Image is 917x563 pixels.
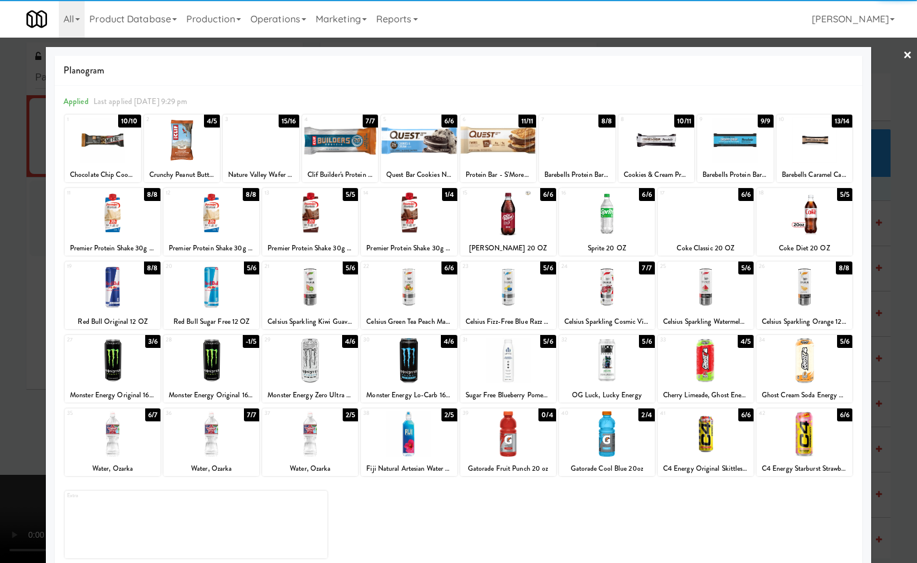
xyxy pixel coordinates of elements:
div: C4 Energy Original Skittles 16 OZ [660,461,752,476]
div: Sprite 20 OZ [561,241,653,256]
div: Premier Protein Shake 30g Chocolate [264,241,356,256]
div: Premier Protein Shake 30g Chocolate [262,241,358,256]
div: 2/4 [638,408,654,421]
div: Ghost Cream Soda Energy Drink [757,388,852,403]
div: 38 [363,408,409,418]
div: 1 [67,115,103,125]
div: Protein Bar - S'Mores, Quest [460,167,537,182]
div: OG Luck, Lucky Energy [559,388,655,403]
div: Monster Energy Original 16 OZ [163,388,259,403]
div: Monster Energy Lo-Carb 16 OZ [363,388,455,403]
div: Coke Diet 20 OZ [758,241,851,256]
div: Celsius Sparkling Kiwi Guava 12 OZ [264,314,356,329]
div: 30 [363,335,409,345]
div: Cookies & Cream Protein Bar, Barebells [618,167,695,182]
div: Gatorade Fruit Punch 20 oz [460,461,556,476]
div: Cherry Limeade, Ghost Energy [658,388,754,403]
div: 8/8 [836,262,852,274]
div: Celsius Sparkling Cosmic Vibe 12 OZ [559,314,655,329]
div: 28-1/5Monster Energy Original 16 OZ [163,335,259,403]
div: Celsius Green Tea Peach Mango 12 OZ [363,314,455,329]
div: 8 [621,115,657,125]
div: 13 [265,188,310,198]
div: Gatorade Fruit Punch 20 oz [462,461,554,476]
div: 18 [759,188,805,198]
div: 390/4Gatorade Fruit Punch 20 oz [460,408,556,476]
div: 611/11Protein Bar - S'Mores, Quest [460,115,537,182]
div: 7/7 [639,262,654,274]
div: 22 [363,262,409,272]
div: 6/6 [837,408,852,421]
div: 235/6Celsius Fizz-Free Blue Razz Lemonade 12 OZ [460,262,556,329]
div: Celsius Fizz-Free Blue Razz Lemonade 12 OZ [462,314,554,329]
div: Clif Builder's Protein Bar Chocolate Peanut Butter [304,167,377,182]
span: Planogram [63,62,854,79]
div: 56/6Quest Bar Cookies N Cream 2.12 OZ [381,115,457,182]
div: 4 [304,115,340,125]
div: 4/5 [738,335,754,348]
div: 42 [759,408,805,418]
div: 11/11 [518,115,537,128]
div: 19 [67,262,113,272]
div: 426/6C4 Energy Starburst Strawberry 16 OZ [757,408,852,476]
div: C4 Energy Original Skittles 16 OZ [658,461,754,476]
div: Celsius Fizz-Free Blue Razz Lemonade 12 OZ [460,314,556,329]
span: Applied [63,96,89,107]
div: 47/7Clif Builder's Protein Bar Chocolate Peanut Butter [302,115,379,182]
div: 294/6Monster Energy Zero Ultra 16 OZ [262,335,358,403]
div: 2/5 [343,408,358,421]
div: 28 [166,335,212,345]
div: 9 [700,115,735,125]
div: Monster Energy Original 16 OZ [165,388,257,403]
div: 268/8Celsius Sparkling Orange 12 OZ [757,262,852,329]
div: Nature Valley Wafer Bar Strawberry 1.3oz [225,167,297,182]
div: 8/8 [598,115,615,128]
div: Chocolate Chip Cookie Dough Bar, Met-Rx [65,167,141,182]
div: 5/6 [837,335,852,348]
div: Extra [67,491,196,501]
div: 325/6OG Luck, Lucky Energy [559,335,655,403]
div: Red Bull Sugar Free 12 OZ [163,314,259,329]
div: 5 [383,115,419,125]
div: Premier Protein Shake 30g Vanilla [163,241,259,256]
div: Barebells Protein Bar Birthday Cake 1.94oz [539,167,615,182]
div: 5/5 [837,188,852,201]
div: Barebells Protein Bar Creamy Crisp 1.94 OZ [699,167,772,182]
div: Celsius Sparkling Watermelon 12 OZ [658,314,754,329]
div: 345/6Ghost Cream Soda Energy Drink [757,335,852,403]
div: Coke Classic 20 OZ [660,241,752,256]
div: 6 [463,115,498,125]
div: 15 [463,188,508,198]
div: Monster Energy Original 16 OZ [66,388,159,403]
div: Gatorade Cool Blue 20oz [559,461,655,476]
div: Fiji Natural Artesian Water Sport Cap 700 mL [363,461,455,476]
div: Ghost Cream Soda Energy Drink [758,388,851,403]
div: 6/6 [540,188,555,201]
div: 33 [660,335,706,345]
div: Water, Ozarka [66,461,159,476]
div: 5/6 [540,262,555,274]
div: 810/11Cookies & Cream Protein Bar, Barebells [618,115,695,182]
div: Red Bull Original 12 OZ [65,314,160,329]
div: Premier Protein Shake 30g Vanilla [165,241,257,256]
div: 5/6 [244,262,259,274]
div: Celsius Sparkling Watermelon 12 OZ [660,314,752,329]
div: Cookies & Cream Protein Bar, Barebells [620,167,693,182]
div: 176/6Coke Classic 20 OZ [658,188,754,256]
div: 13/14 [832,115,853,128]
div: C4 Energy Starburst Strawberry 16 OZ [758,461,851,476]
div: 10/10 [118,115,141,128]
div: Water, Ozarka [264,461,356,476]
div: Crunchy Peanut Butter, Clif Bar [146,167,219,182]
div: [PERSON_NAME] 20 OZ [460,241,556,256]
div: Premier Protein Shake 30g Vanilla [66,241,159,256]
div: 12 [166,188,212,198]
div: 7/7 [244,408,259,421]
div: 16 [561,188,607,198]
div: 1013/14Barebells Caramel Cashew Protein Bar [777,115,853,182]
div: 156/6[PERSON_NAME] 20 OZ [460,188,556,256]
a: × [903,38,912,74]
div: 25 [660,262,706,272]
div: 24/5Crunchy Peanut Butter, Clif Bar [144,115,220,182]
div: 402/4Gatorade Cool Blue 20oz [559,408,655,476]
